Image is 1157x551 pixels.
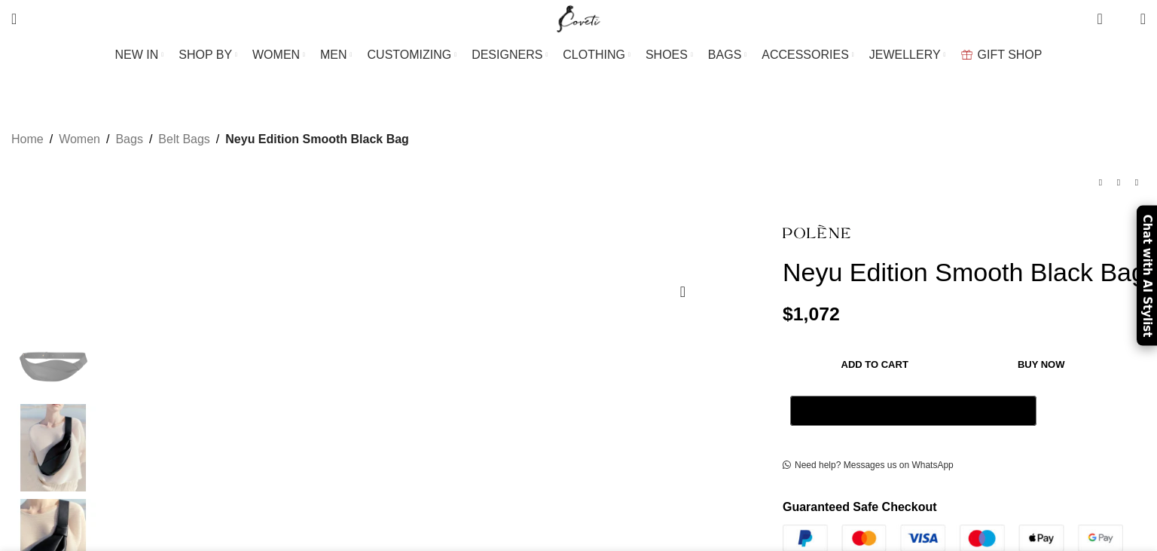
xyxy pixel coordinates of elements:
a: GIFT SHOP [961,40,1043,70]
button: Pay with GPay [790,396,1036,426]
nav: Breadcrumb [11,130,409,149]
a: Bags [115,130,142,149]
a: BAGS [708,40,746,70]
a: Belt Bags [158,130,209,149]
div: Main navigation [4,40,1153,70]
span: NEW IN [115,47,159,62]
span: Neyu Edition Smooth Black Bag [225,130,409,149]
a: WOMEN [252,40,305,70]
img: GiftBag [961,50,972,60]
a: NEW IN [115,40,164,70]
a: MEN [320,40,352,70]
bdi: 1,072 [783,304,840,324]
a: Need help? Messages us on WhatsApp [783,460,954,472]
img: Polene [8,308,99,396]
img: Polene bag [8,404,99,492]
span: SHOP BY [179,47,232,62]
a: 0 [1089,4,1110,34]
button: Add to cart [790,349,959,381]
span: CUSTOMIZING [368,47,452,62]
a: Site logo [554,11,604,24]
a: ACCESSORIES [762,40,854,70]
span: JEWELLERY [869,47,941,62]
a: Previous product [1091,173,1110,191]
span: 0 [1098,8,1110,19]
strong: Guaranteed Safe Checkout [783,500,937,513]
div: My Wishlist [1114,4,1129,34]
span: $ [783,304,793,324]
h1: Neyu Edition Smooth Black Bag [783,257,1146,288]
a: SHOES [646,40,693,70]
div: 2 / 4 [8,404,99,500]
a: CUSTOMIZING [368,40,457,70]
button: Buy now [966,349,1116,381]
span: 0 [1117,15,1128,26]
a: JEWELLERY [869,40,946,70]
span: CLOTHING [563,47,625,62]
span: SHOES [646,47,688,62]
img: Polene [783,214,850,249]
a: Search [4,4,24,34]
a: CLOTHING [563,40,630,70]
a: DESIGNERS [472,40,548,70]
span: ACCESSORIES [762,47,849,62]
a: Home [11,130,44,149]
span: GIFT SHOP [978,47,1043,62]
a: Women [59,130,100,149]
span: BAGS [708,47,741,62]
span: WOMEN [252,47,300,62]
span: DESIGNERS [472,47,542,62]
a: Next product [1128,173,1146,191]
div: 1 / 4 [8,308,99,404]
span: MEN [320,47,347,62]
a: SHOP BY [179,40,237,70]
